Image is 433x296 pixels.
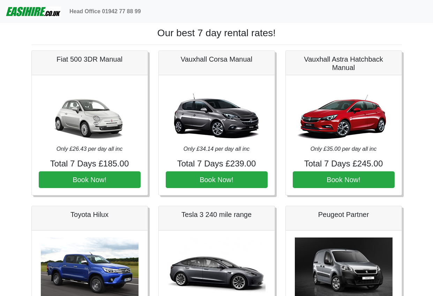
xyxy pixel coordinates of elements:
[6,5,61,18] img: easihire_logo_small.png
[67,5,144,18] a: Head Office 01942 77 88 99
[39,159,141,169] h4: Total 7 Days £185.00
[293,210,395,219] h5: Peugeot Partner
[31,27,402,39] h1: Our best 7 day rental rates!
[293,171,395,188] button: Book Now!
[166,210,268,219] h5: Tesla 3 240 mile range
[311,146,376,152] i: Only £35.00 per day all inc
[166,159,268,169] h4: Total 7 Days £239.00
[166,55,268,63] h5: Vauxhall Corsa Manual
[57,146,122,152] i: Only £26.43 per day all inc
[39,171,141,188] button: Book Now!
[41,82,139,145] img: Fiat 500 3DR Manual
[184,146,249,152] i: Only £34.14 per day all inc
[166,171,268,188] button: Book Now!
[39,210,141,219] h5: Toyota Hilux
[295,82,393,145] img: Vauxhall Astra Hatchback Manual
[293,55,395,72] h5: Vauxhall Astra Hatchback Manual
[293,159,395,169] h4: Total 7 Days £245.00
[39,55,141,63] h5: Fiat 500 3DR Manual
[168,82,266,145] img: Vauxhall Corsa Manual
[69,8,141,14] b: Head Office 01942 77 88 99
